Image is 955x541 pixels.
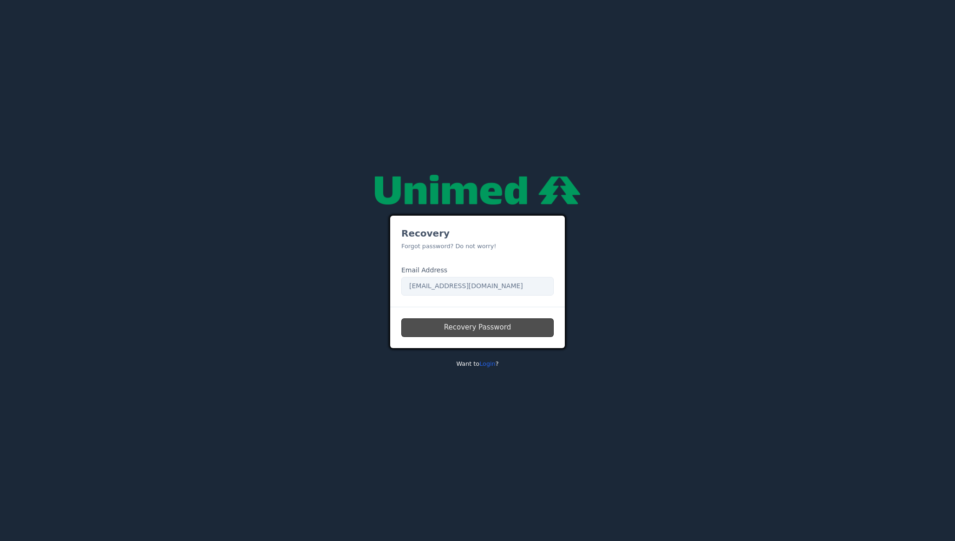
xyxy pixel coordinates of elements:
button: Recovery Password [401,318,554,337]
img: null [375,175,580,205]
label: Email Address [401,265,447,275]
small: Forgot password? Do not worry! [401,243,497,250]
input: Enter your email [401,277,554,296]
p: Want to ? [390,359,565,368]
a: Login [479,360,496,367]
h3: Recovery [401,227,554,240]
